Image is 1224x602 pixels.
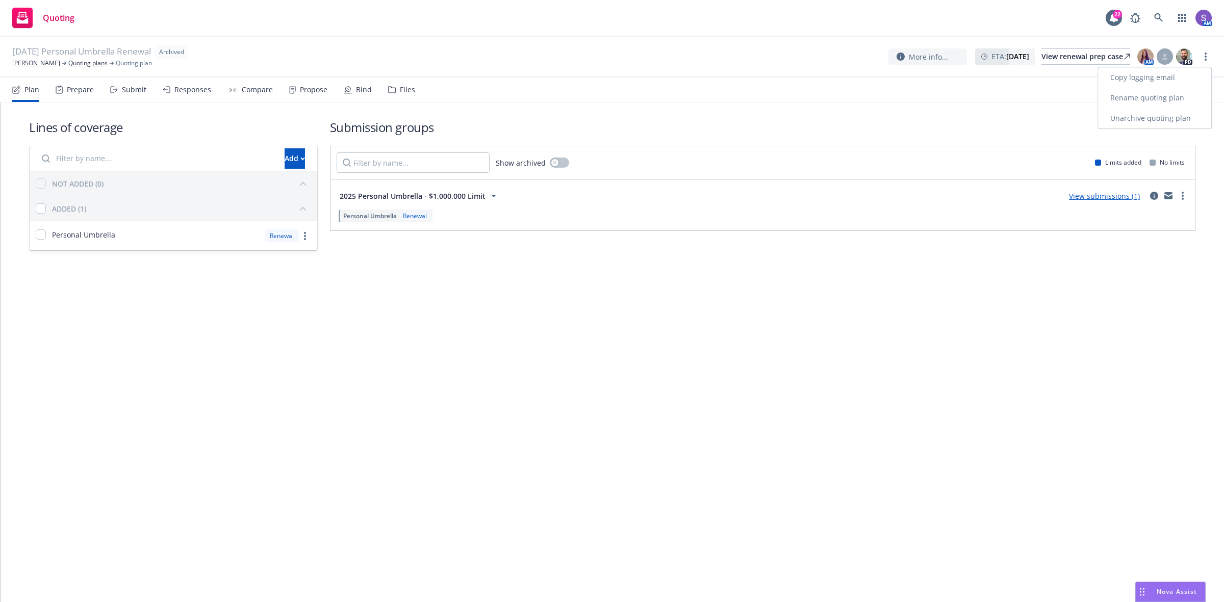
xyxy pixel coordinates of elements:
a: Unarchive quoting plan [1098,108,1211,128]
div: NOT ADDED (0) [52,178,104,189]
img: photo [1176,48,1192,65]
span: Show archived [496,158,546,168]
button: ADDED (1) [52,200,311,217]
img: photo [1137,48,1154,65]
span: Archived [159,47,184,57]
input: Filter by name... [36,148,278,169]
div: Bind [356,86,372,94]
div: 22 [1113,10,1122,19]
button: NOT ADDED (0) [52,175,311,192]
a: View submissions (1) [1069,191,1140,201]
button: Add [285,148,305,169]
span: Quoting [43,14,74,22]
div: View renewal prep case [1041,49,1130,64]
a: more [299,230,311,242]
a: Search [1149,8,1169,28]
span: Quoting plan [116,59,152,68]
div: Files [400,86,415,94]
div: No limits [1150,158,1185,167]
div: Propose [300,86,327,94]
h1: Lines of coverage [29,119,318,136]
div: Plan [24,86,39,94]
a: circleInformation [1148,190,1160,202]
span: [DATE] Personal Umbrella Renewal [12,45,151,59]
span: Personal Umbrella [52,229,115,240]
a: Switch app [1172,8,1192,28]
div: Submit [122,86,146,94]
a: Quoting plans [68,59,108,68]
div: Responses [174,86,211,94]
a: [PERSON_NAME] [12,59,60,68]
div: Renewal [401,212,429,220]
img: photo [1195,10,1212,26]
span: Personal Umbrella [343,212,397,220]
h1: Submission groups [330,119,1195,136]
button: 2025 Personal Umbrella - $1,000,000 Limit [337,186,503,206]
button: Nova Assist [1135,582,1206,602]
span: ETA : [991,51,1029,62]
a: Quoting [8,4,79,32]
a: more [1177,190,1189,202]
button: More info... [888,48,967,65]
a: more [1200,50,1212,63]
div: ADDED (1) [52,203,86,214]
div: Compare [242,86,273,94]
div: Limits added [1095,158,1141,167]
div: Renewal [265,229,299,242]
input: Filter by name... [337,152,490,173]
span: 2025 Personal Umbrella - $1,000,000 Limit [340,191,486,201]
strong: [DATE] [1006,51,1029,61]
div: Prepare [67,86,94,94]
div: Drag to move [1136,582,1149,601]
span: More info... [909,51,948,62]
a: View renewal prep case [1041,48,1130,65]
span: Nova Assist [1157,587,1197,596]
a: Report a Bug [1125,8,1145,28]
a: Copy logging email [1098,67,1211,88]
div: Add [285,149,305,168]
a: Rename quoting plan [1098,88,1211,108]
a: mail [1162,190,1175,202]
